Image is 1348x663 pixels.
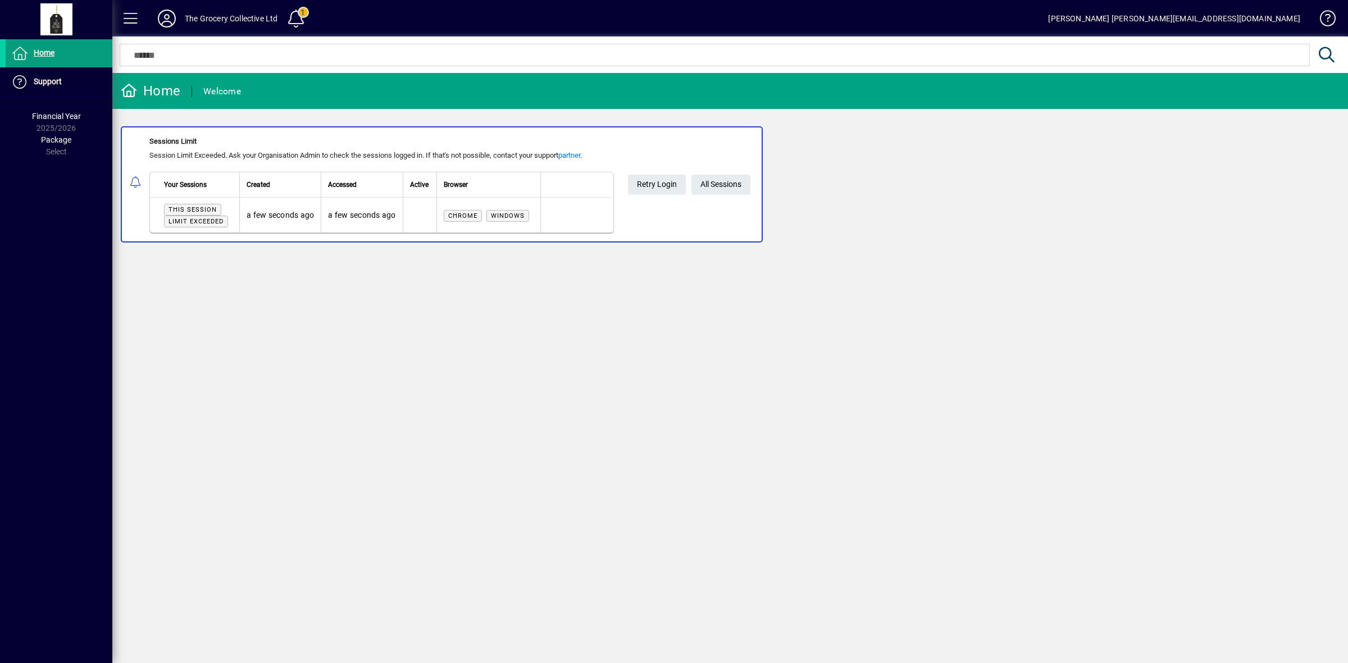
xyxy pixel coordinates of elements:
[410,179,429,191] span: Active
[491,212,525,220] span: Windows
[34,77,62,86] span: Support
[700,175,741,194] span: All Sessions
[239,198,321,232] td: a few seconds ago
[448,212,477,220] span: Chrome
[328,179,357,191] span: Accessed
[203,83,241,100] div: Welcome
[168,206,217,213] span: This session
[41,135,71,144] span: Package
[6,68,112,96] a: Support
[628,175,686,195] button: Retry Login
[321,198,402,232] td: a few seconds ago
[1048,10,1300,28] div: [PERSON_NAME] [PERSON_NAME][EMAIL_ADDRESS][DOMAIN_NAME]
[1311,2,1334,39] a: Knowledge Base
[247,179,270,191] span: Created
[691,175,750,195] a: All Sessions
[444,179,468,191] span: Browser
[149,136,614,147] div: Sessions Limit
[32,112,81,121] span: Financial Year
[637,175,677,194] span: Retry Login
[112,126,1348,243] app-alert-notification-menu-item: Sessions Limit
[168,218,224,225] span: Limit exceeded
[149,8,185,29] button: Profile
[185,10,278,28] div: The Grocery Collective Ltd
[121,82,180,100] div: Home
[558,151,580,159] a: partner
[149,150,614,161] div: Session Limit Exceeded. Ask your Organisation Admin to check the sessions logged in. If that's no...
[164,179,207,191] span: Your Sessions
[34,48,54,57] span: Home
